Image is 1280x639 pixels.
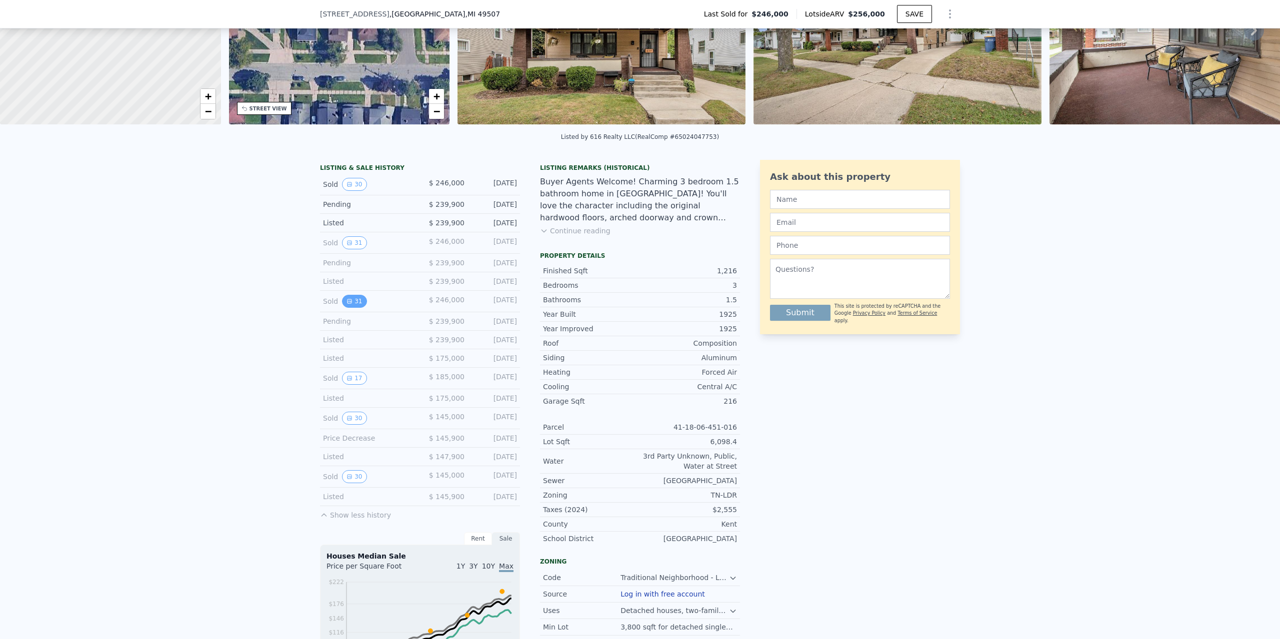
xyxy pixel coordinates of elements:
div: 1,216 [640,266,737,276]
tspan: $176 [328,601,344,608]
div: Listed [323,452,412,462]
div: Pending [323,258,412,268]
div: 1925 [640,309,737,319]
span: $ 175,000 [429,354,464,362]
div: 1.5 [640,295,737,305]
button: View historical data [342,295,366,308]
div: Price per Square Foot [326,561,420,577]
div: [GEOGRAPHIC_DATA] [640,476,737,486]
div: Property details [540,252,740,260]
button: View historical data [342,470,366,483]
span: $ 145,900 [429,493,464,501]
span: − [204,105,211,117]
div: Parcel [543,422,640,432]
button: View historical data [342,236,366,249]
button: View historical data [342,372,366,385]
div: Min Lot [543,622,620,632]
div: [DATE] [472,335,517,345]
a: Zoom in [200,89,215,104]
div: Listed [323,335,412,345]
div: Ask about this property [770,170,950,184]
a: Zoom in [429,89,444,104]
span: $ 239,900 [429,200,464,208]
span: $ 175,000 [429,394,464,402]
div: 216 [640,396,737,406]
div: [DATE] [472,393,517,403]
div: [DATE] [472,433,517,443]
div: Bathrooms [543,295,640,305]
div: Sold [323,372,412,385]
div: Sold [323,178,412,191]
span: Lotside ARV [805,9,848,19]
div: [GEOGRAPHIC_DATA] [640,534,737,544]
span: $ 239,900 [429,259,464,267]
div: Garage Sqft [543,396,640,406]
span: $ 239,900 [429,219,464,227]
div: Taxes (2024) [543,505,640,515]
div: Composition [640,338,737,348]
div: Lot Sqft [543,437,640,447]
button: View historical data [342,412,366,425]
div: 1925 [640,324,737,334]
button: Show less history [320,506,391,520]
span: [STREET_ADDRESS] [320,9,389,19]
div: Houses Median Sale [326,551,513,561]
div: [DATE] [472,353,517,363]
div: [DATE] [472,295,517,308]
div: [DATE] [472,258,517,268]
div: Rent [464,532,492,545]
div: Uses [543,606,620,616]
div: 41-18-06-451-016 [640,422,737,432]
button: Continue reading [540,226,610,236]
button: Show Options [940,4,960,24]
div: Traditional Neighborhood - Low-Density Residential [620,573,729,583]
div: [DATE] [472,276,517,286]
div: $2,555 [640,505,737,515]
div: Sold [323,470,412,483]
div: STREET VIEW [249,105,287,112]
div: Code [543,573,620,583]
tspan: $146 [328,615,344,622]
tspan: $116 [328,629,344,636]
button: SAVE [897,5,932,23]
div: Sale [492,532,520,545]
span: , [GEOGRAPHIC_DATA] [389,9,500,19]
div: Listing Remarks (Historical) [540,164,740,172]
div: Buyer Agents Welcome! Charming 3 bedroom 1.5 bathroom home in [GEOGRAPHIC_DATA]! You'll love the ... [540,176,740,224]
div: Year Improved [543,324,640,334]
div: Sold [323,236,412,249]
a: Privacy Policy [853,310,885,316]
span: Max [499,562,513,572]
div: [DATE] [472,412,517,425]
span: Last Sold for [704,9,752,19]
span: 1Y [456,562,465,570]
div: Detached houses, two-family dwellings, small multifamily, accessory structures, religious institu... [620,606,729,616]
div: Pending [323,199,412,209]
div: Year Built [543,309,640,319]
span: $ 239,900 [429,317,464,325]
div: LISTING & SALE HISTORY [320,164,520,174]
div: Listed [323,393,412,403]
div: Sold [323,295,412,308]
div: [DATE] [472,236,517,249]
span: $ 246,000 [429,237,464,245]
div: Bedrooms [543,280,640,290]
span: $ 145,900 [429,434,464,442]
span: $ 145,000 [429,471,464,479]
div: Heating [543,367,640,377]
span: $246,000 [751,9,788,19]
div: [DATE] [472,372,517,385]
div: [DATE] [472,199,517,209]
tspan: $222 [328,579,344,586]
span: $ 185,000 [429,373,464,381]
span: $ 239,900 [429,277,464,285]
span: $ 246,000 [429,296,464,304]
div: [DATE] [472,316,517,326]
div: County [543,519,640,529]
span: $ 246,000 [429,179,464,187]
div: Price Decrease [323,433,412,443]
div: This site is protected by reCAPTCHA and the Google and apply. [834,303,950,324]
span: $ 239,900 [429,336,464,344]
div: Forced Air [640,367,737,377]
div: Listed [323,353,412,363]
